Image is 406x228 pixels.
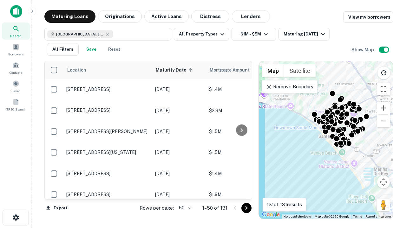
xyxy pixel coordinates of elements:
[47,43,79,56] button: All Filters
[2,78,30,95] a: Saved
[260,211,281,219] img: Google
[2,96,30,113] a: SREO Search
[353,215,362,218] a: Terms (opens in new tab)
[202,204,227,212] p: 1–50 of 131
[10,5,22,18] img: capitalize-icon.png
[66,107,149,113] p: [STREET_ADDRESS]
[351,46,375,53] h6: Show Map
[66,192,149,197] p: [STREET_ADDRESS]
[366,215,391,218] a: Report a map error
[66,149,149,155] p: [STREET_ADDRESS][US_STATE]
[377,66,390,79] button: Reload search area
[241,203,252,213] button: Go to next page
[10,70,22,75] span: Contacts
[66,86,149,92] p: [STREET_ADDRESS]
[377,115,390,127] button: Zoom out
[278,28,330,41] button: Maturing [DATE]
[155,149,203,156] p: [DATE]
[44,28,171,41] button: [GEOGRAPHIC_DATA], [GEOGRAPHIC_DATA], [GEOGRAPHIC_DATA]
[210,66,258,74] span: Mortgage Amount
[2,22,30,40] a: Search
[66,129,149,134] p: [STREET_ADDRESS][PERSON_NAME]
[156,66,194,74] span: Maturity Date
[81,43,101,56] button: Save your search to get updates of matches that match your search criteria.
[284,64,316,77] button: Show satellite imagery
[63,61,152,79] th: Location
[374,177,406,208] iframe: Chat Widget
[209,170,272,177] p: $1.4M
[209,191,272,198] p: $1.9M
[343,11,393,23] a: View my borrowers
[209,107,272,114] p: $2.3M
[262,64,284,77] button: Show street map
[8,52,23,57] span: Borrowers
[260,211,281,219] a: Open this area in Google Maps (opens a new window)
[191,10,229,23] button: Distress
[152,61,206,79] th: Maturity Date
[209,149,272,156] p: $1.5M
[155,107,203,114] p: [DATE]
[44,203,69,213] button: Export
[377,102,390,114] button: Zoom in
[209,86,272,93] p: $1.4M
[66,171,149,176] p: [STREET_ADDRESS]
[2,59,30,76] a: Contacts
[232,10,270,23] button: Lenders
[209,128,272,135] p: $1.5M
[174,28,229,41] button: All Property Types
[6,107,26,112] span: SREO Search
[155,86,203,93] p: [DATE]
[267,201,302,208] p: 131 of 131 results
[10,33,22,38] span: Search
[104,43,124,56] button: Reset
[377,176,390,188] button: Map camera controls
[266,83,313,91] p: Remove Boundary
[176,203,192,212] div: 50
[155,170,203,177] p: [DATE]
[2,41,30,58] a: Borrowers
[206,61,276,79] th: Mortgage Amount
[155,191,203,198] p: [DATE]
[98,10,142,23] button: Originations
[232,28,276,41] button: $1M - $5M
[155,128,203,135] p: [DATE]
[377,83,390,95] button: Toggle fullscreen view
[44,10,95,23] button: Maturing Loans
[259,61,393,219] div: 0 0
[11,88,21,93] span: Saved
[67,66,86,74] span: Location
[315,215,349,218] span: Map data ©2025 Google
[144,10,189,23] button: Active Loans
[284,214,311,219] button: Keyboard shortcuts
[284,30,327,38] div: Maturing [DATE]
[140,204,174,212] p: Rows per page:
[56,31,104,37] span: [GEOGRAPHIC_DATA], [GEOGRAPHIC_DATA], [GEOGRAPHIC_DATA]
